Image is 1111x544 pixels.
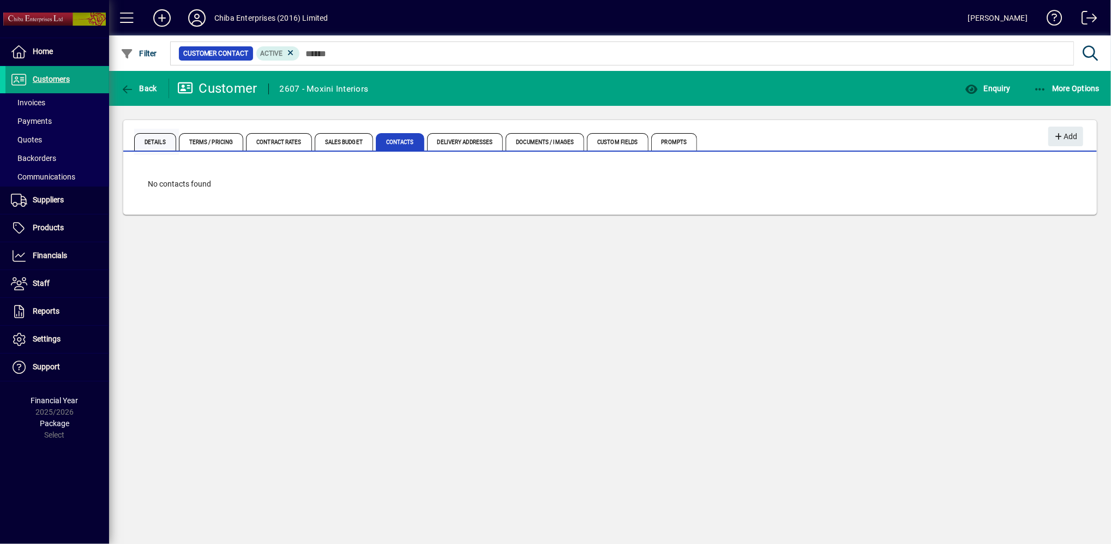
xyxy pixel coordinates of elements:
div: 2607 - Moxini Interiors [280,80,369,98]
a: Support [5,354,109,381]
span: Suppliers [33,195,64,204]
span: Support [33,362,60,371]
a: Communications [5,168,109,186]
a: Settings [5,326,109,353]
a: Home [5,38,109,65]
app-page-header-button: Back [109,79,169,98]
mat-chip: Activation Status: Active [256,46,300,61]
div: No contacts found [137,168,1083,201]
span: Quotes [11,135,42,144]
span: Filter [121,49,157,58]
a: Logout [1073,2,1097,38]
span: Financials [33,251,67,260]
a: Suppliers [5,187,109,214]
button: More Options [1031,79,1103,98]
button: Add [145,8,179,28]
button: Back [118,79,160,98]
span: Staff [33,279,50,288]
span: Customer Contact [183,48,249,59]
div: Chiba Enterprises (2016) Limited [214,9,328,27]
span: Contract Rates [246,133,311,151]
span: Documents / Images [506,133,584,151]
div: [PERSON_NAME] [968,9,1028,27]
span: Enquiry [965,84,1010,93]
span: Financial Year [31,396,79,405]
button: Add [1048,127,1083,146]
span: Contacts [376,133,424,151]
a: Knowledge Base [1038,2,1062,38]
span: Backorders [11,154,56,163]
span: Products [33,223,64,232]
span: Details [134,133,176,151]
span: Home [33,47,53,56]
a: Payments [5,112,109,130]
a: Backorders [5,149,109,168]
div: Customer [177,80,257,97]
button: Profile [179,8,214,28]
a: Reports [5,298,109,325]
a: Financials [5,242,109,270]
span: Payments [11,117,52,125]
span: Delivery Addresses [427,133,503,151]
span: Active [261,50,283,57]
a: Staff [5,270,109,297]
button: Enquiry [962,79,1013,98]
span: Package [40,419,69,428]
a: Products [5,214,109,242]
span: Prompts [651,133,698,151]
span: Back [121,84,157,93]
span: Communications [11,172,75,181]
span: Sales Budget [315,133,373,151]
span: Settings [33,334,61,343]
span: Customers [33,75,70,83]
span: Custom Fields [587,133,648,151]
span: Add [1054,128,1077,146]
a: Quotes [5,130,109,149]
a: Invoices [5,93,109,112]
span: Reports [33,307,59,315]
button: Filter [118,44,160,63]
span: Invoices [11,98,45,107]
span: Terms / Pricing [179,133,244,151]
span: More Options [1034,84,1100,93]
